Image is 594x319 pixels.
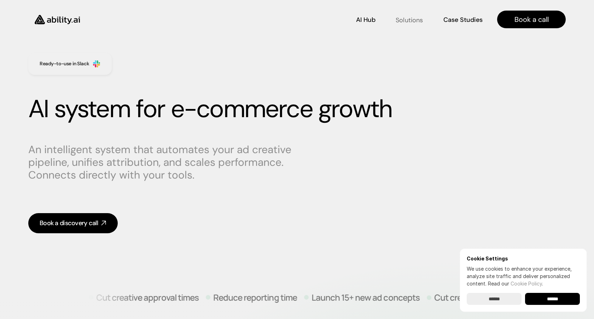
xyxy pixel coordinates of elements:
[396,16,423,24] p: Solutions
[356,13,375,26] a: AI Hub
[511,281,542,287] a: Cookie Policy
[311,293,419,301] p: Launch 15+ new ad concepts
[40,219,98,228] div: Book a discovery call
[28,213,118,233] a: Book a discovery call
[443,13,483,26] a: Case Studies
[433,293,536,301] p: Cut creative approval times
[488,281,543,287] span: Read our .
[467,265,580,287] p: We use cookies to enhance your experience, analyze site traffic and deliver personalized content.
[95,293,198,301] p: Cut creative approval times
[395,13,423,26] a: Solutions
[514,14,549,24] p: Book a call
[28,94,566,124] h1: AI system for e-commerce growth
[356,16,375,24] p: AI Hub
[212,293,296,301] p: Reduce reporting time
[443,16,483,24] p: Case Studies
[40,60,89,67] h3: Ready-to-use in Slack
[497,11,566,28] a: Book a call
[467,255,580,261] h6: Cookie Settings
[28,143,297,181] p: An intelligent system that automates your ad creative pipeline, unifies attribution, and scales p...
[90,11,566,28] nav: Main navigation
